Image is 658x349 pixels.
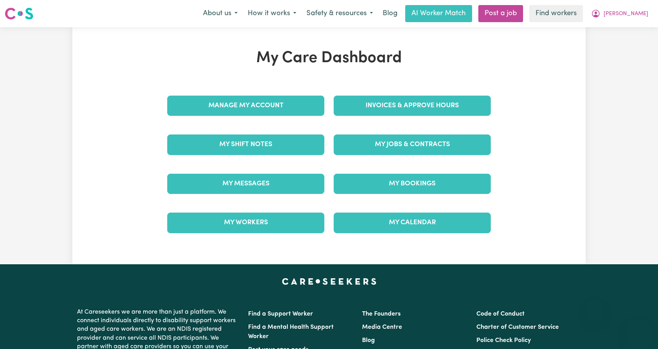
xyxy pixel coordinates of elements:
iframe: Button to launch messaging window [627,318,652,343]
span: [PERSON_NAME] [604,10,648,18]
a: Find a Mental Health Support Worker [248,324,334,340]
a: Invoices & Approve Hours [334,96,491,116]
a: My Workers [167,213,324,233]
a: Blog [362,337,375,344]
button: Safety & resources [301,5,378,22]
a: The Founders [362,311,401,317]
a: My Calendar [334,213,491,233]
img: Careseekers logo [5,7,33,21]
a: Careseekers logo [5,5,33,23]
a: Media Centre [362,324,402,330]
a: Blog [378,5,402,22]
a: My Messages [167,174,324,194]
button: How it works [243,5,301,22]
a: Post a job [478,5,523,22]
a: Charter of Customer Service [476,324,559,330]
a: My Jobs & Contracts [334,134,491,155]
a: Code of Conduct [476,311,525,317]
button: My Account [586,5,653,22]
a: Find a Support Worker [248,311,313,317]
h1: My Care Dashboard [163,49,495,68]
a: Manage My Account [167,96,324,116]
button: About us [198,5,243,22]
a: My Shift Notes [167,134,324,155]
a: AI Worker Match [405,5,472,22]
iframe: Close message [586,299,602,315]
a: Find workers [529,5,583,22]
a: My Bookings [334,174,491,194]
a: Police Check Policy [476,337,531,344]
a: Careseekers home page [282,278,376,284]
